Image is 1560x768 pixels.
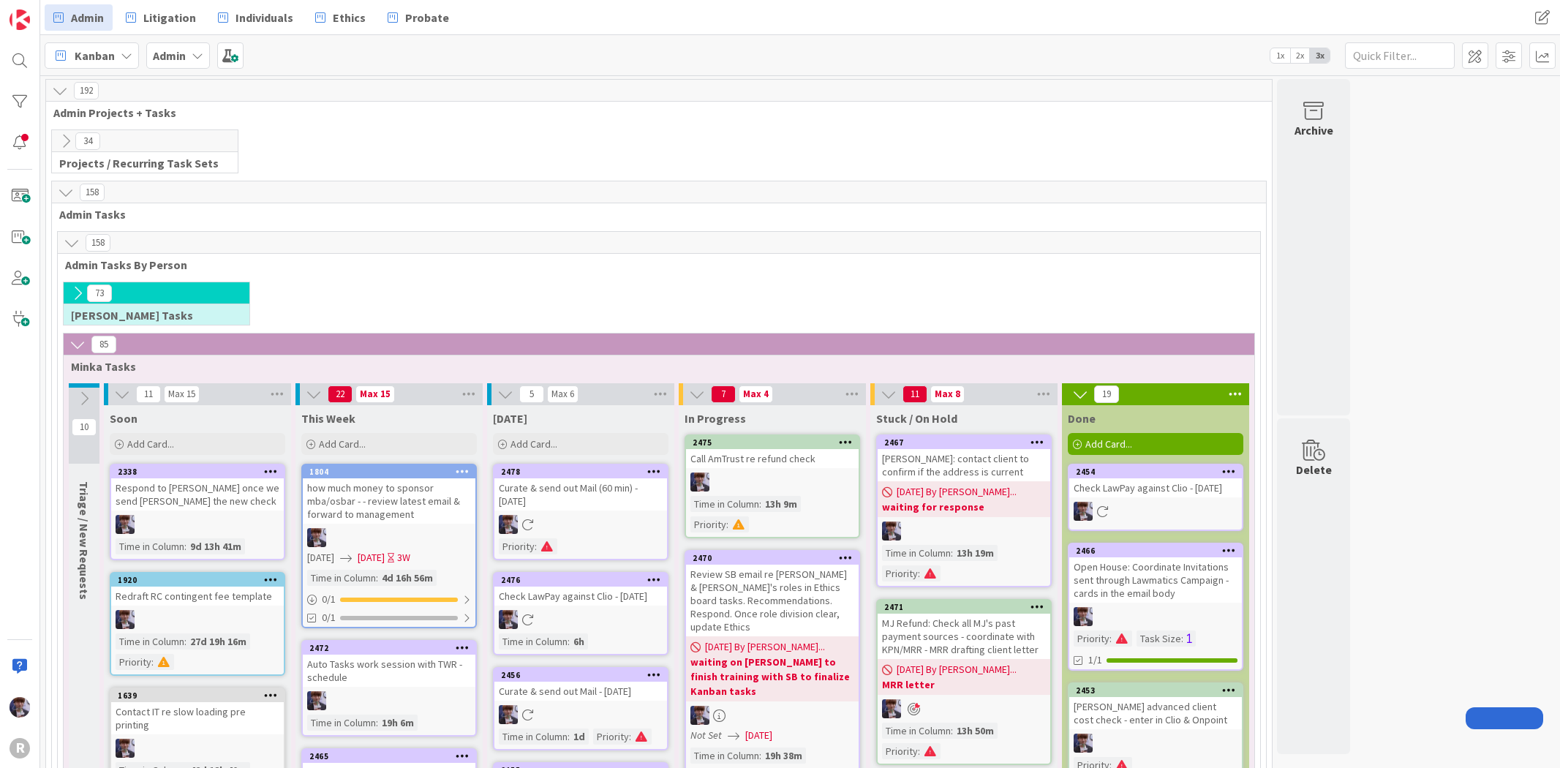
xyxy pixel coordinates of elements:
[494,610,667,629] div: ML
[1137,630,1181,647] div: Task Size
[918,743,920,759] span: :
[10,697,30,718] img: ML
[143,9,196,26] span: Litigation
[111,515,284,534] div: ML
[301,411,355,426] span: This Week
[1069,734,1242,753] div: ML
[878,699,1050,718] div: ML
[1074,630,1109,647] div: Priority
[184,538,186,554] span: :
[494,705,667,724] div: ML
[501,670,667,680] div: 2456
[127,437,174,451] span: Add Card...
[111,573,284,606] div: 1920Redraft RC contingent fee template
[690,516,726,532] div: Priority
[116,654,151,670] div: Priority
[686,473,859,492] div: ML
[629,729,631,745] span: :
[759,496,761,512] span: :
[71,359,1236,374] span: Minka Tasks
[499,610,518,629] img: ML
[116,633,184,650] div: Time in Column
[1310,48,1330,63] span: 3x
[690,655,854,699] b: waiting on [PERSON_NAME] to finish training with SB to finalize Kanban tasks
[111,702,284,734] div: Contact IT re slow loading pre printing
[303,750,475,763] div: 2465
[307,570,376,586] div: Time in Column
[935,391,960,398] div: Max 8
[110,411,137,426] span: Soon
[301,640,477,737] a: 2472Auto Tasks work session with TWR - scheduleMLTime in Column:19h 6m
[87,285,112,302] span: 73
[1109,630,1112,647] span: :
[118,575,284,585] div: 1920
[75,47,115,64] span: Kanban
[535,538,537,554] span: :
[378,715,418,731] div: 19h 6m
[1290,48,1310,63] span: 2x
[1069,557,1242,603] div: Open House: Coordinate Invitations sent through Lawmatics Campaign - cards in the email body
[153,48,186,63] b: Admin
[77,481,91,600] span: Triage / New Requests
[494,682,667,701] div: Curate & send out Mail - [DATE]
[110,572,285,676] a: 1920Redraft RC contingent fee templateMLTime in Column:27d 19h 16mPriority:
[743,391,769,398] div: Max 4
[1068,464,1243,531] a: 2454Check LawPay against Clio - [DATE]ML
[72,418,97,436] span: 10
[918,565,920,581] span: :
[690,748,759,764] div: Time in Column
[75,132,100,150] span: 34
[86,234,110,252] span: 158
[705,639,825,655] span: [DATE] By [PERSON_NAME]...
[685,411,746,426] span: In Progress
[303,691,475,710] div: ML
[1069,684,1242,697] div: 2453
[116,739,135,758] img: ML
[397,550,410,565] div: 3W
[882,677,1046,692] b: MRR letter
[686,436,859,468] div: 2475Call AmTrust re refund check
[322,610,336,625] span: 0/1
[319,437,366,451] span: Add Card...
[111,689,284,702] div: 1639
[711,385,736,403] span: 7
[358,550,385,565] span: [DATE]
[65,257,1242,272] span: Admin Tasks By Person
[745,728,772,743] span: [DATE]
[685,434,860,538] a: 2475Call AmTrust re refund checkMLTime in Column:13h 9mPriority:
[951,545,953,561] span: :
[118,690,284,701] div: 1639
[510,437,557,451] span: Add Card...
[686,551,859,636] div: 2470Review SB email re [PERSON_NAME] & [PERSON_NAME]'s roles in Ethics board tasks. Recommendatio...
[303,655,475,687] div: Auto Tasks work session with TWR - schedule
[59,207,1248,222] span: Admin Tasks
[878,522,1050,541] div: ML
[494,465,667,478] div: 2478
[405,9,449,26] span: Probate
[494,478,667,511] div: Curate & send out Mail (60 min) - [DATE]
[493,572,668,655] a: 2476Check LawPay against Clio - [DATE]MLTime in Column:6h
[882,723,951,739] div: Time in Column
[686,706,859,725] div: ML
[303,590,475,609] div: 0/1
[303,465,475,478] div: 1804
[111,739,284,758] div: ML
[378,570,437,586] div: 4d 16h 56m
[686,449,859,468] div: Call AmTrust re refund check
[1069,544,1242,603] div: 2466Open House: Coordinate Invitations sent through Lawmatics Campaign - cards in the email body
[184,633,186,650] span: :
[494,587,667,606] div: Check LawPay against Clio - [DATE]
[1069,465,1242,497] div: 2454Check LawPay against Clio - [DATE]
[878,449,1050,481] div: [PERSON_NAME]: contact client to confirm if the address is current
[136,385,161,403] span: 11
[882,500,1046,514] b: waiting for response
[499,538,535,554] div: Priority
[111,587,284,606] div: Redraft RC contingent fee template
[903,385,927,403] span: 11
[878,614,1050,659] div: MJ Refund: Check all MJ's past payment sources - coordinate with KPN/MRR - MRR drafting client le...
[686,551,859,565] div: 2470
[301,464,477,628] a: 1804how much money to sponsor mba/osbar - - review latest email & forward to managementML[DATE][D...
[953,723,998,739] div: 13h 50m
[307,715,376,731] div: Time in Column
[1069,502,1242,521] div: ML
